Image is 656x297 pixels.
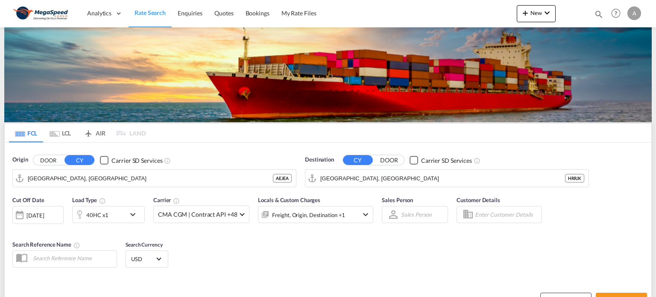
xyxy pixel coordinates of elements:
[43,124,77,142] md-tab-item: LCL
[343,155,373,165] button: CY
[86,209,108,221] div: 40HC x1
[258,197,320,203] span: Locals & Custom Charges
[594,9,603,22] div: icon-magnify
[520,9,552,16] span: New
[99,197,106,204] md-icon: icon-information-outline
[246,9,269,17] span: Bookings
[13,170,296,187] md-input-container: Jebel Ali, AEJEA
[173,197,180,204] md-icon: The selected Trucker/Carrierwill be displayed in the rate results If the rates are from another f...
[72,206,145,223] div: 40HC x1icon-chevron-down
[594,9,603,19] md-icon: icon-magnify
[517,5,556,22] button: icon-plus 400-fgNewicon-chevron-down
[475,208,539,221] input: Enter Customer Details
[26,212,44,219] div: [DATE]
[9,124,43,142] md-tab-item: FCL
[29,252,117,265] input: Search Reference Name
[64,155,94,165] button: CY
[164,157,171,164] md-icon: Unchecked: Search for CY (Container Yard) services for all selected carriers.Checked : Search for...
[12,156,28,164] span: Origin
[360,209,371,220] md-icon: icon-chevron-down
[565,174,584,182] div: HRRJK
[13,4,70,23] img: ad002ba0aea611eda5429768204679d3.JPG
[609,6,627,21] div: Help
[33,156,63,165] button: DOOR
[281,9,316,17] span: My Rate Files
[400,209,433,221] md-select: Sales Person
[77,124,111,142] md-tab-item: AIR
[457,197,500,203] span: Customer Details
[410,156,472,165] md-checkbox: Checkbox No Ink
[305,170,589,187] md-input-container: Rijeka, HRRJK
[12,197,44,203] span: Cut Off Date
[100,156,162,165] md-checkbox: Checkbox No Ink
[382,197,413,203] span: Sales Person
[135,9,166,16] span: Rate Search
[320,172,565,185] input: Search by Port
[542,8,552,18] md-icon: icon-chevron-down
[272,209,345,221] div: Freight Origin Destination Factory Stuffing
[9,124,146,142] md-pagination-wrapper: Use the left and right arrow keys to navigate between tabs
[273,174,292,182] div: AEJEA
[374,156,404,165] button: DOOR
[130,253,164,265] md-select: Select Currency: $ USDUnited States Dollar
[72,197,106,203] span: Load Type
[12,241,80,248] span: Search Reference Name
[28,172,273,185] input: Search by Port
[111,156,162,165] div: Carrier SD Services
[305,156,334,164] span: Destination
[87,9,111,18] span: Analytics
[12,223,19,235] md-datepicker: Select
[153,197,180,203] span: Carrier
[12,206,64,224] div: [DATE]
[627,6,641,20] div: A
[126,241,163,248] span: Search Currency
[520,8,530,18] md-icon: icon-plus 400-fg
[258,206,373,223] div: Freight Origin Destination Factory Stuffingicon-chevron-down
[131,255,155,263] span: USD
[128,209,142,220] md-icon: icon-chevron-down
[421,156,472,165] div: Carrier SD Services
[4,27,652,122] img: LCL+%26+FCL+BACKGROUND.png
[178,9,202,17] span: Enquiries
[73,242,80,249] md-icon: Your search will be saved by the below given name
[609,6,623,21] span: Help
[83,128,94,135] md-icon: icon-airplane
[214,9,233,17] span: Quotes
[158,210,237,219] span: CMA CGM | Contract API +48
[474,157,480,164] md-icon: Unchecked: Search for CY (Container Yard) services for all selected carriers.Checked : Search for...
